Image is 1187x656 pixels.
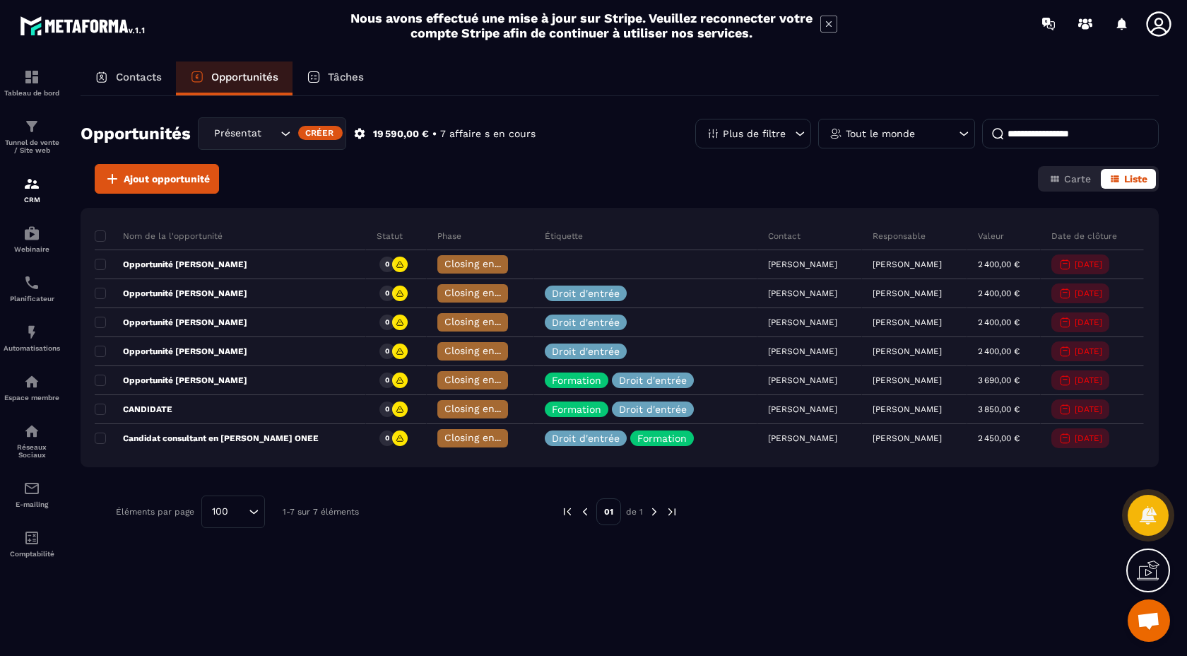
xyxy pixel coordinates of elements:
[298,126,343,140] div: Créer
[444,345,525,356] span: Closing en cours
[648,505,661,518] img: next
[1075,404,1102,414] p: [DATE]
[432,127,437,141] p: •
[4,89,60,97] p: Tableau de bord
[545,230,583,242] p: Étiquette
[23,118,40,135] img: formation
[4,139,60,154] p: Tunnel de vente / Site web
[377,230,403,242] p: Statut
[95,375,247,386] p: Opportunité [PERSON_NAME]
[201,496,265,528] div: Search for option
[873,259,942,269] p: [PERSON_NAME]
[385,346,389,356] p: 0
[4,295,60,303] p: Planificateur
[1075,433,1102,443] p: [DATE]
[978,288,1020,298] p: 2 400,00 €
[666,505,678,518] img: next
[723,129,786,139] p: Plus de filtre
[95,230,223,242] p: Nom de la l'opportunité
[552,433,620,443] p: Droit d'entrée
[4,165,60,214] a: formationformationCRM
[873,433,942,443] p: [PERSON_NAME]
[637,433,687,443] p: Formation
[4,500,60,508] p: E-mailing
[4,363,60,412] a: automationsautomationsEspace membre
[207,504,233,520] span: 100
[4,264,60,313] a: schedulerschedulerPlanificateur
[4,245,60,253] p: Webinaire
[328,71,364,83] p: Tâches
[4,550,60,558] p: Comptabilité
[626,506,643,517] p: de 1
[4,469,60,519] a: emailemailE-mailing
[437,230,461,242] p: Phase
[444,432,525,443] span: Closing en cours
[873,375,942,385] p: [PERSON_NAME]
[95,317,247,328] p: Opportunité [PERSON_NAME]
[385,317,389,327] p: 0
[4,214,60,264] a: automationsautomationsWebinaire
[293,61,378,95] a: Tâches
[1124,173,1147,184] span: Liste
[211,126,263,141] span: Présentation Réseau
[95,404,172,415] p: CANDIDATE
[440,127,536,141] p: 7 affaire s en cours
[1075,346,1102,356] p: [DATE]
[23,373,40,390] img: automations
[1075,259,1102,269] p: [DATE]
[1075,317,1102,327] p: [DATE]
[81,119,191,148] h2: Opportunités
[1075,288,1102,298] p: [DATE]
[116,71,162,83] p: Contacts
[4,519,60,568] a: accountantaccountantComptabilité
[95,288,247,299] p: Opportunité [PERSON_NAME]
[873,230,926,242] p: Responsable
[4,58,60,107] a: formationformationTableau de bord
[552,288,620,298] p: Droit d'entrée
[4,107,60,165] a: formationformationTunnel de vente / Site web
[873,346,942,356] p: [PERSON_NAME]
[619,375,687,385] p: Droit d'entrée
[552,346,620,356] p: Droit d'entrée
[978,230,1004,242] p: Valeur
[20,13,147,38] img: logo
[385,433,389,443] p: 0
[385,404,389,414] p: 0
[978,375,1020,385] p: 3 690,00 €
[176,61,293,95] a: Opportunités
[283,507,359,517] p: 1-7 sur 7 éléments
[552,404,601,414] p: Formation
[263,126,277,141] input: Search for option
[373,127,429,141] p: 19 590,00 €
[4,196,60,204] p: CRM
[4,344,60,352] p: Automatisations
[198,117,346,150] div: Search for option
[23,175,40,192] img: formation
[385,375,389,385] p: 0
[23,324,40,341] img: automations
[385,288,389,298] p: 0
[4,412,60,469] a: social-networksocial-networkRéseaux Sociaux
[978,259,1020,269] p: 2 400,00 €
[95,433,319,444] p: Candidat consultant en [PERSON_NAME] ONEE
[23,225,40,242] img: automations
[552,375,601,385] p: Formation
[579,505,591,518] img: prev
[95,164,219,194] button: Ajout opportunité
[1101,169,1156,189] button: Liste
[23,274,40,291] img: scheduler
[978,346,1020,356] p: 2 400,00 €
[978,433,1020,443] p: 2 450,00 €
[444,403,525,414] span: Closing en cours
[211,71,278,83] p: Opportunités
[95,259,247,270] p: Opportunité [PERSON_NAME]
[444,374,525,385] span: Closing en cours
[81,61,176,95] a: Contacts
[4,443,60,459] p: Réseaux Sociaux
[1075,375,1102,385] p: [DATE]
[552,317,620,327] p: Droit d'entrée
[873,404,942,414] p: [PERSON_NAME]
[619,404,687,414] p: Droit d'entrée
[23,423,40,440] img: social-network
[1064,173,1091,184] span: Carte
